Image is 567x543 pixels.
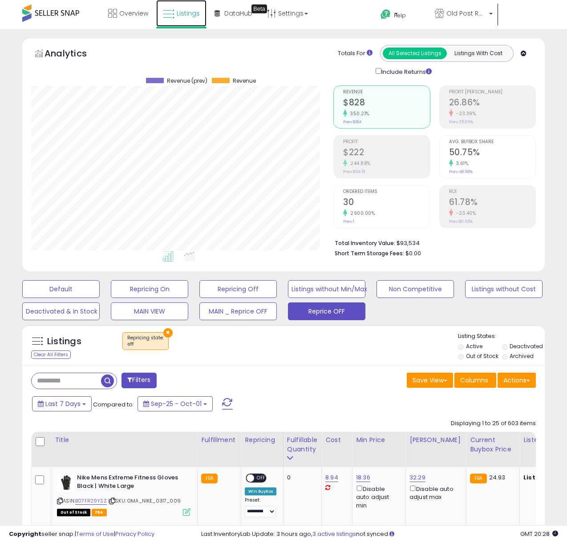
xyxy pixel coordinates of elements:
span: Profit [PERSON_NAME] [449,90,536,95]
a: Privacy Policy [115,530,154,538]
span: Ordered Items [343,189,430,194]
div: Totals For [338,49,373,58]
span: Help [394,12,406,19]
button: × [163,328,173,338]
div: Win BuyBox [245,487,276,495]
div: [PERSON_NAME] [409,435,462,445]
button: Save View [407,373,453,388]
span: All listings that are currently out of stock and unavailable for purchase on Amazon [57,509,90,516]
small: 3.61% [453,160,469,167]
a: Help [373,2,427,29]
div: Fulfillment [201,435,237,445]
span: OFF [255,475,269,482]
button: Deactivated & In Stock [22,302,100,320]
i: Get Help [380,9,391,20]
button: Repricing On [111,280,188,298]
div: Fulfillable Quantity [287,435,318,454]
b: Short Term Storage Fees: [335,249,404,257]
div: Current Buybox Price [470,435,516,454]
label: Active [466,342,482,350]
small: Prev: 35.06% [449,119,473,125]
a: 3 active listings [312,530,356,538]
button: Sep-25 - Oct-01 [138,396,213,411]
span: DataHub [224,9,252,18]
button: Repricing Off [199,280,277,298]
div: Last InventoryLab Update: 3 hours ago, not synced. [201,530,558,539]
span: 24.93 [489,473,506,482]
b: Total Inventory Value: [335,239,395,247]
label: Out of Stock [466,352,498,360]
button: All Selected Listings [383,48,447,59]
div: Clear All Filters [31,350,71,359]
span: $0.00 [405,249,421,257]
span: FBA [92,509,107,516]
button: Filters [121,373,156,388]
label: Archived [510,352,534,360]
span: Overview [119,9,148,18]
div: Repricing [245,435,279,445]
small: Prev: 1 [343,219,354,224]
h2: 26.86% [449,97,536,109]
small: Prev: 80.65% [449,219,473,224]
div: ASIN: [57,474,190,515]
button: Reprice OFF [288,302,365,320]
button: MAIN VIEW [111,302,188,320]
h2: 30 [343,197,430,209]
button: Default [22,280,100,298]
small: -23.39% [453,110,476,117]
small: 2900.00% [347,210,375,217]
span: Revenue [343,90,430,95]
li: $93,534 [335,237,529,248]
small: 244.88% [347,160,371,167]
small: Prev: 48.98% [449,169,473,174]
a: 18.36 [356,473,370,482]
span: Old Post Road LLC [446,9,486,18]
div: off [127,341,164,347]
span: Listings [177,9,200,18]
span: Profit [343,140,430,145]
h2: 50.75% [449,147,536,159]
span: Sep-25 - Oct-01 [151,399,202,408]
div: Tooltip anchor [251,4,267,13]
span: Revenue (prev) [167,78,207,84]
a: 8.94 [325,473,338,482]
div: Disable auto adjust max [409,484,459,501]
span: Revenue [233,78,256,84]
small: FBA [470,474,486,483]
small: Prev: $184 [343,119,361,125]
div: 0 [287,474,315,482]
h2: $828 [343,97,430,109]
span: Columns [460,376,488,385]
div: seller snap | | [9,530,154,539]
div: Min Price [356,435,402,445]
div: Disable auto adjust min [356,484,399,510]
button: MAIN _ Reprice OFF [199,302,277,320]
small: 350.21% [347,110,369,117]
small: Prev: $64.51 [343,169,365,174]
p: Listing States: [458,332,545,341]
div: Cost [325,435,348,445]
small: FBA [201,474,218,483]
div: Title [55,435,194,445]
span: Compared to: [93,400,134,409]
a: B07FR29YSZ [75,497,107,505]
img: 41FEc0bYwKL._SL40_.jpg [57,474,75,491]
span: Avg. Buybox Share [449,140,536,145]
h2: $222 [343,147,430,159]
button: Actions [498,373,536,388]
button: Listings without Cost [465,280,543,298]
span: Repricing state : [127,334,164,348]
b: Listed Price: [523,473,564,482]
h2: 61.78% [449,197,536,209]
button: Listings With Cost [446,48,510,59]
small: -23.40% [453,210,476,217]
div: Displaying 1 to 25 of 603 items [451,419,536,428]
a: 32.29 [409,473,425,482]
div: Include Returns [369,66,442,76]
h5: Listings [47,335,81,348]
button: Columns [454,373,496,388]
b: Nike Mens Extreme Fitness Gloves Black | White Large [77,474,185,492]
a: Terms of Use [76,530,114,538]
h5: Analytics [45,47,104,62]
span: | SKU: GMA_NIKE_0317_009 [108,497,181,504]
